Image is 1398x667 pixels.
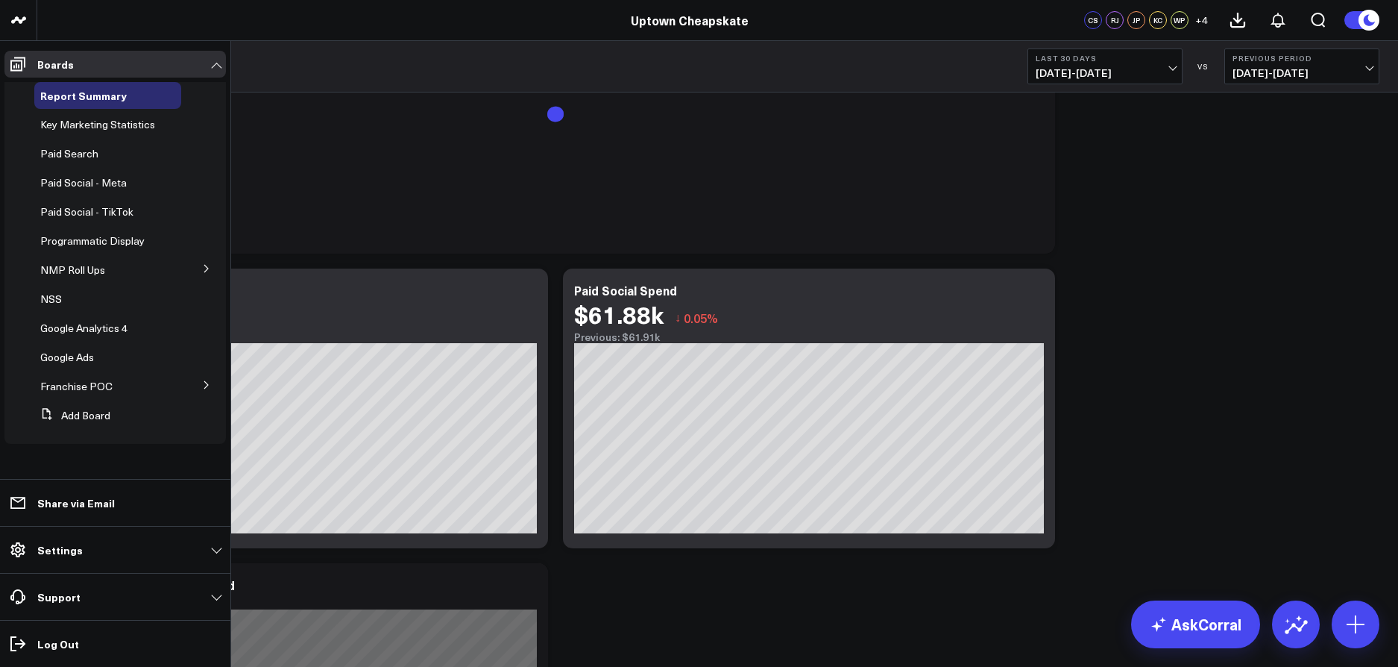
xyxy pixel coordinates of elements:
[40,381,113,392] a: Franchise POC
[4,630,226,657] a: Log Out
[37,497,115,509] p: Share via Email
[1036,67,1174,79] span: [DATE] - [DATE]
[574,282,677,298] div: Paid Social Spend
[40,177,127,189] a: Paid Social - Meta
[631,12,749,28] a: Uptown Cheapskate
[40,88,127,103] span: Report Summary
[1190,62,1217,71] div: VS
[40,350,94,364] span: Google Ads
[40,175,127,190] span: Paid Social - Meta
[40,293,62,305] a: NSS
[1127,11,1145,29] div: JP
[40,321,127,335] span: Google Analytics 4
[1084,11,1102,29] div: CS
[1171,11,1188,29] div: WP
[37,58,74,70] p: Boards
[34,402,110,429] button: Add Board
[67,331,537,343] div: Previous: $48.72k
[684,310,718,326] span: 0.05%
[1131,601,1260,648] a: AskCorral
[40,117,155,131] span: Key Marketing Statistics
[574,301,664,328] div: $61.88k
[40,206,133,218] a: Paid Social - TikTok
[40,90,127,101] a: Report Summary
[1232,54,1371,63] b: Previous Period
[40,263,105,277] span: NMP Roll Ups
[574,331,1044,343] div: Previous: $61.91k
[1195,15,1208,25] span: + 4
[1027,48,1183,84] button: Last 30 Days[DATE]-[DATE]
[1224,48,1379,84] button: Previous Period[DATE]-[DATE]
[1106,11,1124,29] div: RJ
[40,235,145,247] a: Programmatic Display
[37,638,79,650] p: Log Out
[40,119,155,131] a: Key Marketing Statistics
[1149,11,1167,29] div: KC
[1232,67,1371,79] span: [DATE] - [DATE]
[40,264,105,276] a: NMP Roll Ups
[40,322,127,334] a: Google Analytics 4
[40,204,133,219] span: Paid Social - TikTok
[1036,54,1174,63] b: Last 30 Days
[40,379,113,393] span: Franchise POC
[1192,11,1210,29] button: +4
[675,308,681,328] span: ↓
[40,234,145,248] span: Programmatic Display
[40,351,94,363] a: Google Ads
[40,148,98,160] a: Paid Search
[37,591,81,603] p: Support
[40,292,62,306] span: NSS
[40,146,98,160] span: Paid Search
[37,544,83,556] p: Settings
